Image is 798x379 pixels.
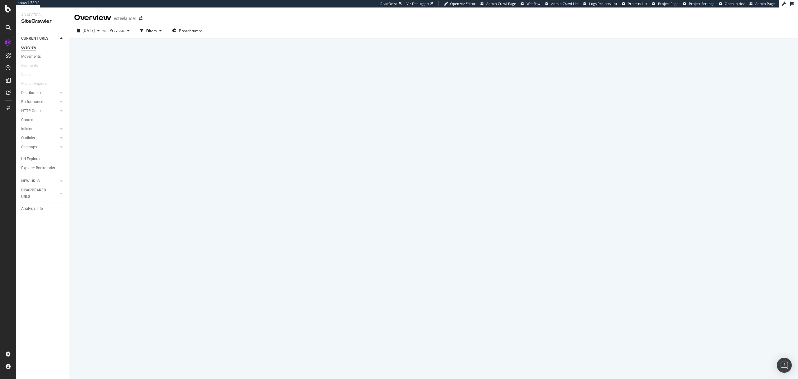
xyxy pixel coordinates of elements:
[725,1,745,6] span: Open in dev
[114,15,136,22] div: esteelauder
[179,28,203,33] span: Breadcrumbs
[21,156,41,162] div: Url Explorer
[74,12,111,23] div: Overview
[749,1,775,6] a: Admin Page
[480,1,516,6] a: Admin Crawl Page
[551,1,579,6] span: Admin Crawl List
[107,28,125,33] span: Previous
[21,99,43,105] div: Performance
[21,135,35,141] div: Outlinks
[21,117,35,123] div: Content
[146,28,157,33] div: Filters
[21,126,32,132] div: Inlinks
[545,1,579,6] a: Admin Crawl List
[21,135,58,141] a: Outlinks
[622,1,647,6] a: Projects List
[21,178,58,185] a: NEW URLS
[21,108,42,114] div: HTTP Codes
[21,156,65,162] a: Url Explorer
[21,35,58,42] a: CURRENT URLS
[719,1,745,6] a: Open in dev
[21,187,53,200] div: DISAPPEARED URLS
[628,1,647,6] span: Projects List
[21,205,65,212] a: Analysis Info
[21,90,58,96] a: Distribution
[21,205,43,212] div: Analysis Info
[21,35,48,42] div: CURRENT URLS
[21,81,47,87] div: Search Engines
[380,1,397,6] div: ReadOnly:
[74,26,102,36] button: [DATE]
[107,26,132,36] button: Previous
[83,28,95,33] span: 2025 Sep. 24th
[21,117,65,123] a: Content
[444,1,476,6] a: Open Viz Editor
[21,178,40,185] div: NEW URLS
[21,165,65,171] a: Explorer Bookmarks
[21,53,41,60] div: Movements
[21,144,37,150] div: Sitemaps
[21,18,64,25] div: SiteCrawler
[521,1,541,6] a: Webflow
[170,26,205,36] button: Breadcrumbs
[777,358,792,373] div: Open Intercom Messenger
[21,81,53,87] a: Search Engines
[526,1,541,6] span: Webflow
[589,1,617,6] span: Logs Projects List
[21,62,44,69] a: Segments
[689,1,714,6] span: Project Settings
[21,71,37,78] a: Visits
[21,108,58,114] a: HTTP Codes
[21,44,65,51] a: Overview
[21,71,31,78] div: Visits
[21,187,58,200] a: DISAPPEARED URLS
[102,27,107,33] span: vs
[21,99,58,105] a: Performance
[658,1,678,6] span: Project Page
[139,16,142,21] div: arrow-right-arrow-left
[406,1,429,6] div: Viz Debugger:
[755,1,775,6] span: Admin Page
[583,1,617,6] a: Logs Projects List
[683,1,714,6] a: Project Settings
[21,62,38,69] div: Segments
[486,1,516,6] span: Admin Crawl Page
[137,26,164,36] button: Filters
[21,53,65,60] a: Movements
[21,165,55,171] div: Explorer Bookmarks
[21,126,58,132] a: Inlinks
[21,90,41,96] div: Distribution
[450,1,476,6] span: Open Viz Editor
[21,12,64,18] div: Analytics
[652,1,678,6] a: Project Page
[21,44,36,51] div: Overview
[21,144,58,150] a: Sitemaps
